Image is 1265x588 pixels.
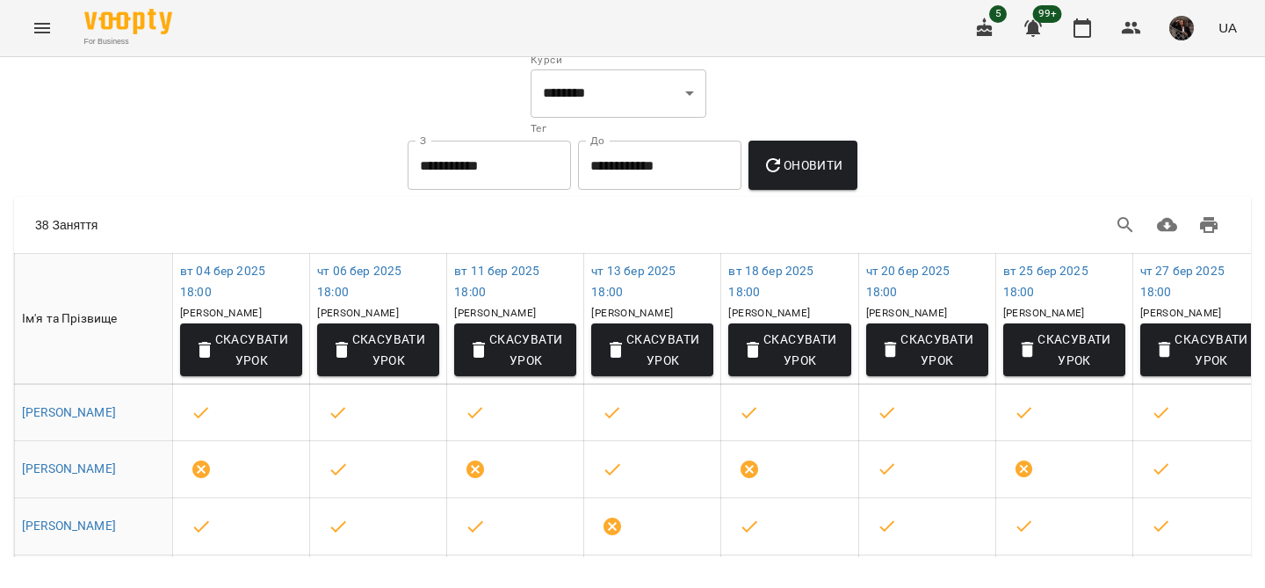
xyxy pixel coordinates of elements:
span: [PERSON_NAME] [317,307,399,319]
a: вт 18 бер 202518:00 [728,264,813,299]
span: Скасувати Урок [468,329,562,371]
button: Скасувати Урок [317,323,439,376]
span: 99+ [1033,5,1062,23]
button: Скасувати Урок [728,323,850,376]
p: Курси [531,52,734,69]
button: Скасувати Урок [180,323,302,376]
a: чт 20 бер 202518:00 [866,264,951,299]
span: [PERSON_NAME] [728,307,810,319]
span: Скасувати Урок [605,329,699,371]
a: вт 25 бер 202518:00 [1003,264,1088,299]
button: Скасувати Урок [1003,323,1125,376]
button: Search [1104,204,1146,246]
span: [PERSON_NAME] [454,307,536,319]
button: Скасувати Урок [1140,323,1262,376]
a: чт 13 бер 202518:00 [591,264,676,299]
span: Скасувати Урок [1017,329,1111,371]
img: Voopty Logo [84,9,172,34]
div: Ім'я та Прізвище [22,309,165,330]
a: [PERSON_NAME] [22,405,116,419]
span: [PERSON_NAME] [866,307,948,319]
span: Скасувати Урок [742,329,836,371]
a: вт 11 бер 202518:00 [454,264,539,299]
a: чт 06 бер 202518:00 [317,264,401,299]
button: UA [1211,11,1244,44]
button: Оновити [748,141,857,190]
span: Скасувати Урок [194,329,288,371]
span: Скасувати Урок [880,329,974,371]
span: Скасувати Урок [1154,329,1248,371]
span: UA [1218,18,1237,37]
button: Menu [21,7,63,49]
img: 8463428bc87f36892c86bf66b209d685.jpg [1169,16,1194,40]
a: [PERSON_NAME] [22,519,116,533]
span: Скасувати Урок [331,329,425,371]
p: Тег [531,120,706,138]
span: For Business [84,36,172,47]
button: Скасувати Урок [866,323,988,376]
a: [PERSON_NAME] [22,461,116,475]
span: [PERSON_NAME] [1140,307,1222,319]
button: Завантажити CSV [1146,204,1189,246]
button: Скасувати Урок [591,323,713,376]
div: Table Toolbar [14,197,1251,253]
button: Друк [1188,204,1230,246]
div: 38 Заняття [35,216,601,234]
span: [PERSON_NAME] [180,307,262,319]
span: [PERSON_NAME] [1003,307,1085,319]
a: чт 27 бер 202518:00 [1140,264,1225,299]
span: Оновити [763,155,842,176]
span: 5 [989,5,1007,23]
button: Скасувати Урок [454,323,576,376]
a: вт 04 бер 202518:00 [180,264,265,299]
span: [PERSON_NAME] [591,307,673,319]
